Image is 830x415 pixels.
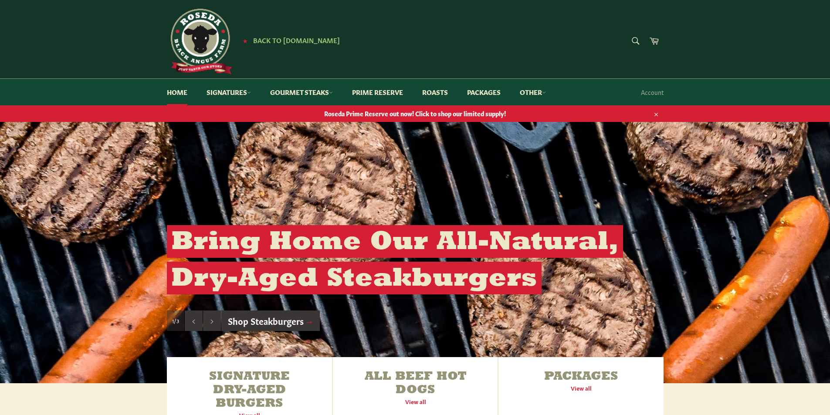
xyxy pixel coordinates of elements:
a: ★ Back to [DOMAIN_NAME] [238,37,340,44]
a: Shop Steakburgers [221,310,320,331]
a: Roasts [413,79,457,105]
span: ★ [243,37,247,44]
button: Previous slide [185,310,203,331]
span: → [305,314,314,327]
a: Packages [458,79,509,105]
button: Next slide [203,310,221,331]
a: Gourmet Steaks [261,79,342,105]
a: Prime Reserve [343,79,412,105]
div: Slide 1, current [167,310,184,331]
a: Signatures [198,79,260,105]
a: Account [637,79,668,105]
h2: Bring Home Our All-Natural, Dry-Aged Steakburgers [167,225,623,294]
img: Roseda Beef [167,9,232,74]
a: Roseda Prime Reserve out now! Click to shop our limited supply! [158,105,672,122]
span: 1/3 [172,317,179,324]
span: Roseda Prime Reserve out now! Click to shop our limited supply! [158,109,672,118]
span: Back to [DOMAIN_NAME] [253,35,340,44]
a: Home [158,79,196,105]
a: Other [511,79,555,105]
